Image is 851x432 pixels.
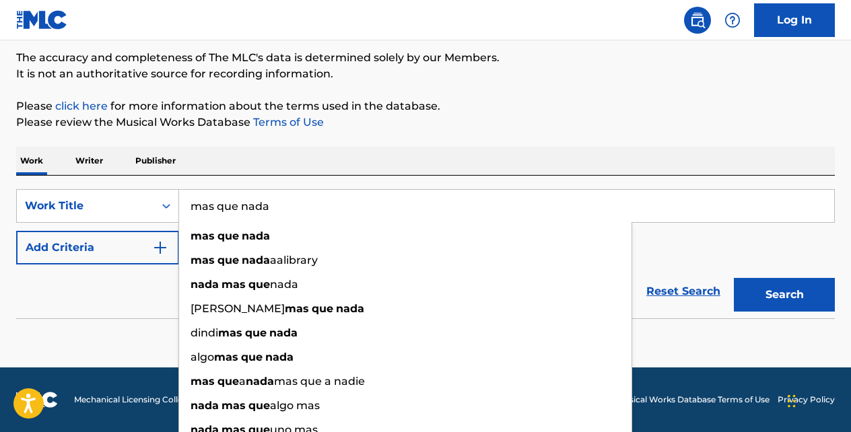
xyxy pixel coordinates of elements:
p: It is not an authoritative source for recording information. [16,66,835,82]
img: search [689,12,706,28]
img: MLC Logo [16,10,68,30]
span: Mechanical Licensing Collective © 2025 [74,394,230,406]
a: Privacy Policy [778,394,835,406]
strong: nada [246,375,274,388]
strong: nada [265,351,294,363]
img: 9d2ae6d4665cec9f34b9.svg [152,240,168,256]
span: aalibrary [270,254,318,266]
strong: que [248,399,270,412]
span: algo [191,351,214,363]
strong: nada [242,254,270,266]
p: Work [16,147,47,175]
span: dindi [191,326,218,339]
span: nada [270,278,298,291]
strong: mas [285,302,309,315]
p: Publisher [131,147,180,175]
strong: mas [222,278,246,291]
span: mas que a nadie [274,375,365,388]
strong: que [217,229,239,242]
a: Terms of Use [250,116,324,129]
span: [PERSON_NAME] [191,302,285,315]
div: Drag [788,381,796,421]
a: Log In [754,3,835,37]
div: Help [719,7,746,34]
strong: que [312,302,333,315]
p: Please for more information about the terms used in the database. [16,98,835,114]
img: logo [16,392,58,408]
strong: que [217,375,239,388]
a: Reset Search [640,277,727,306]
form: Search Form [16,189,835,318]
iframe: Chat Widget [784,367,851,432]
strong: mas [218,326,242,339]
strong: nada [242,229,270,242]
span: algo mas [270,399,320,412]
strong: nada [269,326,298,339]
a: click here [55,100,108,112]
a: Public Search [684,7,711,34]
strong: que [241,351,263,363]
strong: mas [191,254,215,266]
strong: mas [191,229,215,242]
p: The accuracy and completeness of The MLC's data is determined solely by our Members. [16,50,835,66]
strong: nada [191,399,219,412]
button: Search [734,278,835,312]
a: Musical Works Database Terms of Use [617,394,770,406]
strong: mas [222,399,246,412]
strong: que [245,326,267,339]
strong: que [217,254,239,266]
div: Work Title [25,198,146,214]
p: Writer [71,147,107,175]
strong: que [248,278,270,291]
strong: mas [214,351,238,363]
p: Please review the Musical Works Database [16,114,835,131]
strong: nada [191,278,219,291]
button: Add Criteria [16,231,179,264]
span: a [239,375,246,388]
strong: mas [191,375,215,388]
img: help [724,12,741,28]
strong: nada [336,302,364,315]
